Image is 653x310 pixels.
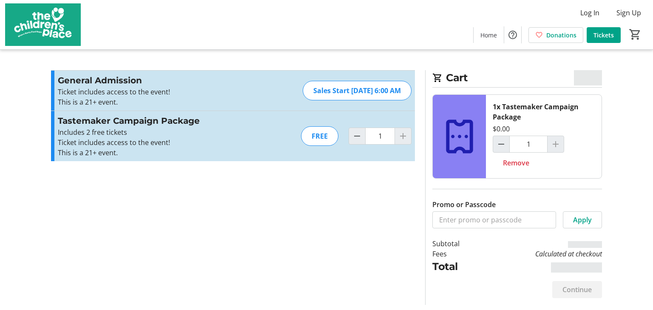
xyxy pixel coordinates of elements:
a: Home [474,27,504,43]
p: Ticket includes access to the event! [58,137,244,148]
div: $0.00 [493,124,510,134]
button: Help [504,26,521,43]
div: Sales Start [DATE] 6:00 AM [303,81,412,100]
button: Cart [627,27,643,42]
input: Tastemaker Campaign Package Quantity [509,136,548,153]
a: Donations [528,27,583,43]
td: Total [432,259,482,274]
p: This is a 21+ event. [58,97,244,107]
input: Enter promo or passcode [432,211,556,228]
h3: Tastemaker Campaign Package [58,114,244,127]
img: The Children's Place's Logo [5,3,81,46]
td: Subtotal [432,239,482,249]
div: 1x Tastemaker Campaign Package [493,102,595,122]
span: Log In [580,8,599,18]
span: Apply [573,215,592,225]
a: Tickets [587,27,621,43]
td: Fees [432,249,482,259]
button: Decrement by one [493,136,509,152]
button: Remove [493,154,539,171]
span: $0.00 [574,70,602,85]
button: Log In [574,6,606,20]
h3: General Admission [58,74,244,87]
span: Tickets [593,31,614,40]
label: Promo or Passcode [432,199,496,210]
button: Apply [563,211,602,228]
div: FREE [301,126,338,146]
span: Donations [546,31,576,40]
h2: Cart [432,70,602,88]
td: Calculated at checkout [482,249,602,259]
span: Sign Up [616,8,641,18]
span: Remove [503,158,529,168]
p: Ticket includes access to the event! [58,87,244,97]
button: Decrement by one [349,128,365,144]
p: This is a 21+ event. [58,148,244,158]
p: Includes 2 free tickets [58,127,244,137]
input: Tastemaker Campaign Package Quantity [365,128,395,145]
button: Sign Up [610,6,648,20]
span: Home [480,31,497,40]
